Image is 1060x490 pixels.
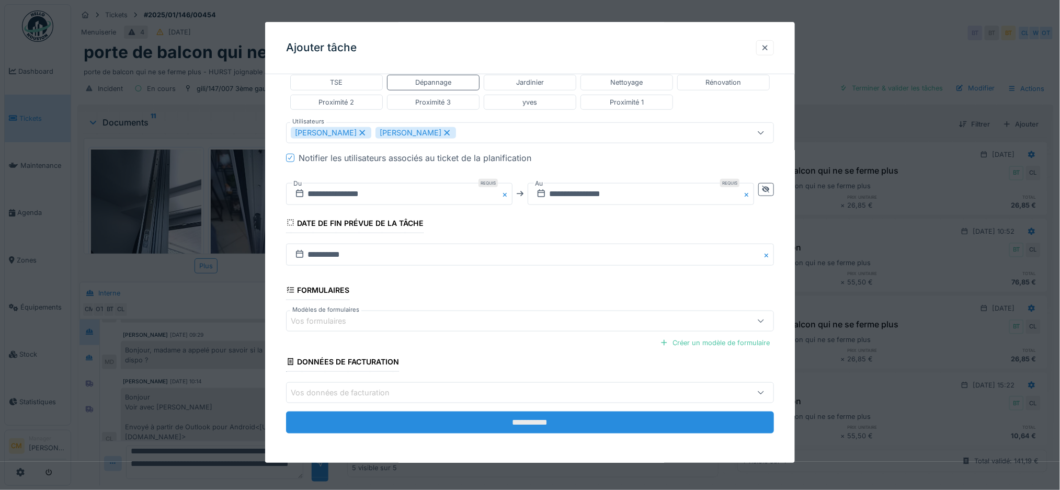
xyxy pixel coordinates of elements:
label: Au [534,178,544,189]
div: [PERSON_NAME] [375,127,456,139]
h3: Ajouter tâche [286,41,357,54]
div: Rénovation [706,78,742,88]
button: Close [743,183,754,205]
label: Du [292,178,303,189]
div: Créer un modèle de formulaire [656,336,774,350]
div: Date de fin prévue de la tâche [286,215,424,233]
div: Jardinier [516,78,544,88]
div: Vos données de facturation [291,388,404,399]
div: [PERSON_NAME] [291,127,371,139]
label: Modèles de formulaires [290,305,361,314]
button: Close [762,244,774,266]
div: Proximité 1 [610,97,644,107]
div: Proximité 2 [318,97,354,107]
label: Utilisateurs [290,117,326,126]
div: Notifier les utilisateurs associés au ticket de la planification [299,152,531,164]
button: Close [501,183,512,205]
div: Nettoyage [611,78,643,88]
div: Vos formulaires [291,315,361,327]
div: Requis [720,179,739,187]
div: TSE [330,78,343,88]
div: Proximité 3 [415,97,451,107]
div: Données de facturation [286,354,400,372]
div: yves [522,97,537,107]
div: Dépannage [415,78,451,88]
div: Requis [478,179,498,187]
div: Formulaires [286,282,350,300]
